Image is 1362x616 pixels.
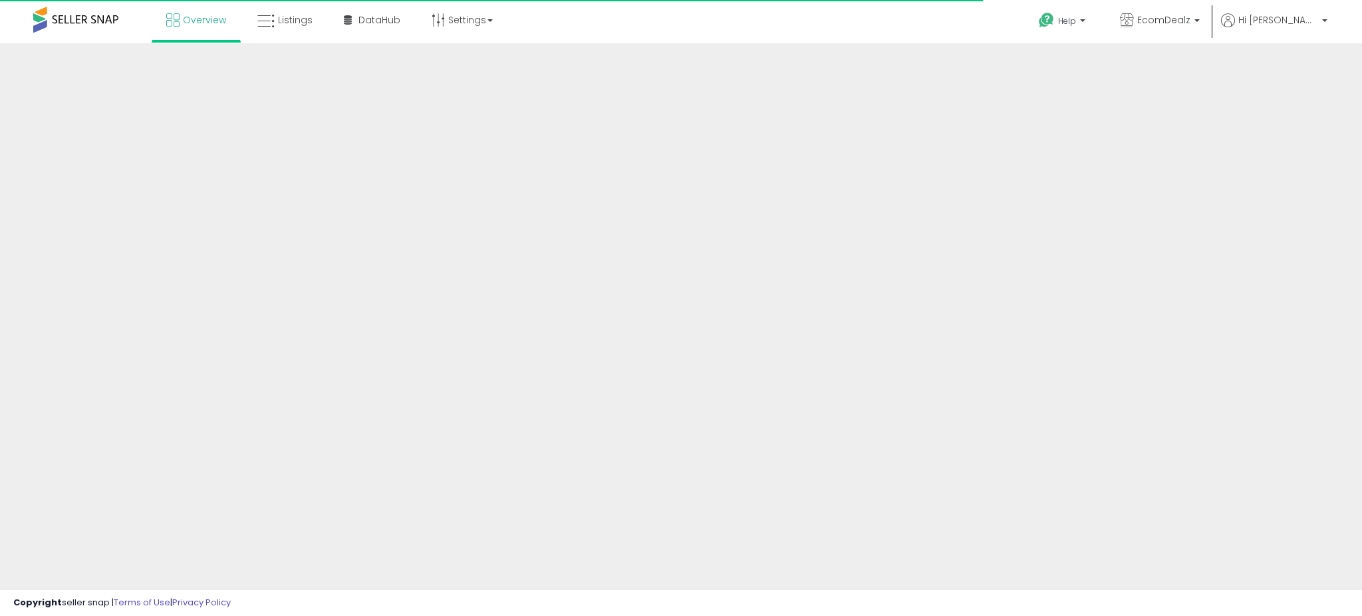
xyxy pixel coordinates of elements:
[183,13,226,27] span: Overview
[358,13,400,27] span: DataHub
[1058,15,1076,27] span: Help
[278,13,313,27] span: Listings
[1238,13,1318,27] span: Hi [PERSON_NAME]
[1137,13,1190,27] span: EcomDealz
[1221,13,1327,43] a: Hi [PERSON_NAME]
[1038,12,1055,29] i: Get Help
[1028,2,1099,43] a: Help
